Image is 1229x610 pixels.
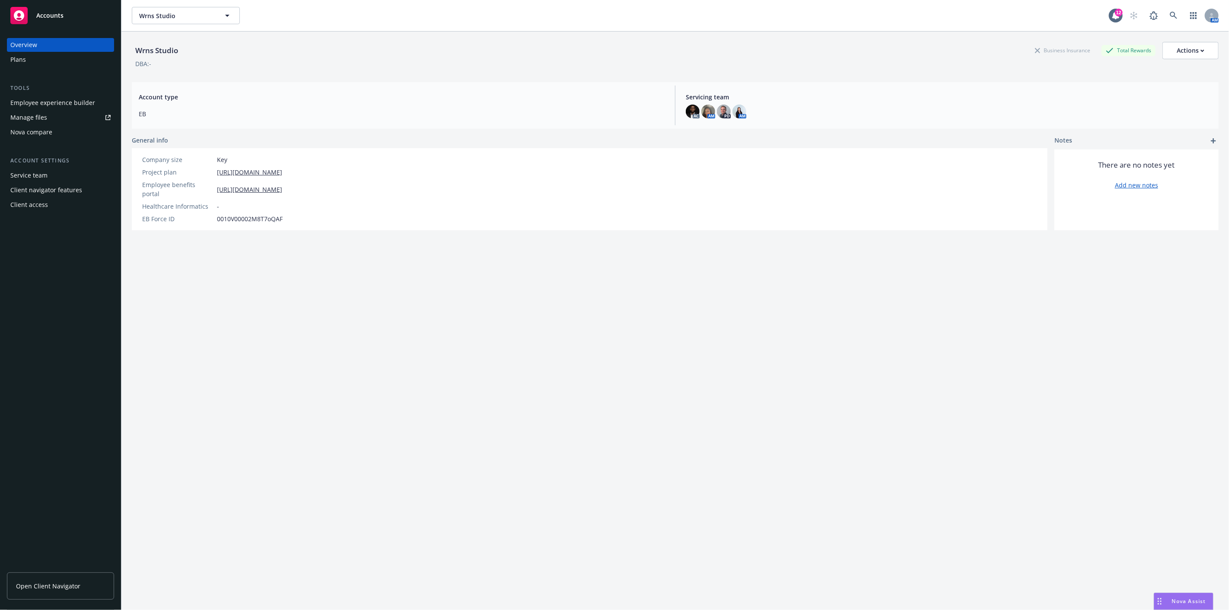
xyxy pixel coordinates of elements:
a: Report a Bug [1145,7,1162,24]
a: Plans [7,53,114,67]
img: photo [717,105,731,118]
div: 12 [1115,9,1123,16]
span: Wrns Studio [139,11,214,20]
a: add [1208,136,1219,146]
button: Nova Assist [1154,593,1213,610]
a: Nova compare [7,125,114,139]
div: Wrns Studio [132,45,181,56]
span: Nova Assist [1172,597,1206,605]
div: Project plan [142,168,213,177]
a: [URL][DOMAIN_NAME] [217,185,282,194]
a: Start snowing [1125,7,1143,24]
div: Overview [10,38,37,52]
a: [URL][DOMAIN_NAME] [217,168,282,177]
a: Accounts [7,3,114,28]
a: Client access [7,198,114,212]
div: DBA: - [135,59,151,68]
div: Actions [1177,42,1204,59]
span: Notes [1054,136,1072,146]
a: Client navigator features [7,183,114,197]
div: Service team [10,168,48,182]
button: Actions [1162,42,1219,59]
a: Employee experience builder [7,96,114,110]
div: Account settings [7,156,114,165]
a: Manage files [7,111,114,124]
a: Switch app [1185,7,1202,24]
button: Wrns Studio [132,7,240,24]
div: Company size [142,155,213,164]
a: Overview [7,38,114,52]
a: Add new notes [1115,181,1158,190]
span: 0010V00002M8T7oQAF [217,214,283,223]
span: There are no notes yet [1098,160,1175,170]
div: Drag to move [1154,593,1165,610]
div: Business Insurance [1031,45,1095,56]
img: photo [701,105,715,118]
div: Healthcare Informatics [142,202,213,211]
div: EB Force ID [142,214,213,223]
div: Plans [10,53,26,67]
img: photo [732,105,746,118]
div: Manage files [10,111,47,124]
div: Client navigator features [10,183,82,197]
span: Key [217,155,227,164]
span: - [217,202,219,211]
div: Nova compare [10,125,52,139]
span: Servicing team [686,92,1212,102]
div: Employee benefits portal [142,180,213,198]
a: Service team [7,168,114,182]
div: Client access [10,198,48,212]
span: Account type [139,92,665,102]
span: Open Client Navigator [16,581,80,591]
img: photo [686,105,700,118]
div: Tools [7,84,114,92]
div: Employee experience builder [10,96,95,110]
a: Search [1165,7,1182,24]
span: Accounts [36,12,64,19]
span: EB [139,109,665,118]
div: Total Rewards [1102,45,1156,56]
span: General info [132,136,168,145]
